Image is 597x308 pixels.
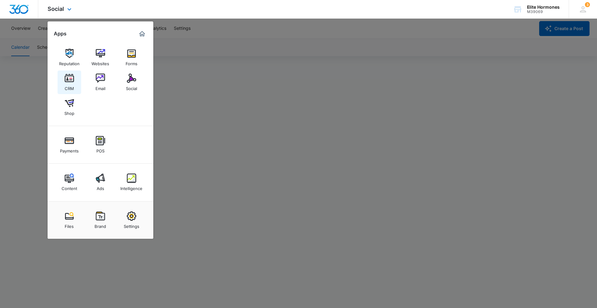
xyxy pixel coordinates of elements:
a: Settings [120,208,143,232]
h2: Apps [54,31,67,37]
a: Brand [89,208,112,232]
div: POS [96,145,104,153]
div: Files [65,221,74,229]
div: Social [126,83,137,91]
a: Payments [58,133,81,156]
a: Ads [89,170,112,194]
div: Shop [64,108,74,116]
span: 3 [585,2,590,7]
div: Payments [60,145,79,153]
div: CRM [65,83,74,91]
a: Reputation [58,46,81,69]
div: account id [527,10,560,14]
div: Settings [124,221,139,229]
div: account name [527,5,560,10]
a: Marketing 360® Dashboard [137,29,147,39]
div: Content [62,183,77,191]
div: Brand [95,221,106,229]
div: Email [95,83,105,91]
a: Intelligence [120,170,143,194]
a: CRM [58,70,81,94]
div: notifications count [585,2,590,7]
a: Content [58,170,81,194]
div: Forms [126,58,137,66]
a: Social [120,70,143,94]
div: Ads [97,183,104,191]
div: Websites [91,58,109,66]
a: Websites [89,46,112,69]
a: Shop [58,95,81,119]
a: Files [58,208,81,232]
span: Social [48,6,64,12]
div: Reputation [59,58,80,66]
a: Email [89,70,112,94]
div: Intelligence [120,183,142,191]
a: POS [89,133,112,156]
a: Forms [120,46,143,69]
